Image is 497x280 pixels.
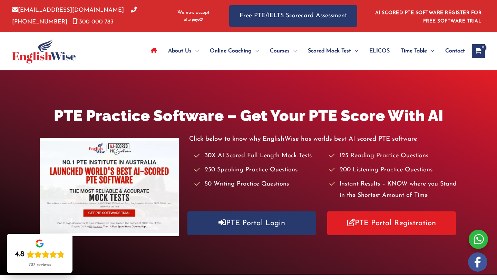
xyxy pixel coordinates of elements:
span: ELICOS [369,39,390,63]
a: About UsMenu Toggle [163,39,204,63]
li: 125 Reading Practice Questions [329,150,457,162]
div: 727 reviews [29,262,51,268]
span: Courses [270,39,290,63]
span: Scored Mock Test [308,39,351,63]
li: 200 Listening Practice Questions [329,164,457,176]
span: About Us [168,39,192,63]
a: 1300 000 783 [72,19,114,25]
a: [PHONE_NUMBER] [12,7,137,24]
div: 4.8 [15,250,25,259]
nav: Site Navigation: Main Menu [145,39,465,63]
span: Online Coaching [210,39,252,63]
div: Rating: 4.8 out of 5 [15,250,65,259]
img: cropped-ew-logo [12,39,76,63]
a: Free PTE/IELTS Scorecard Assessment [229,5,357,27]
a: Contact [440,39,465,63]
span: Menu Toggle [192,39,199,63]
a: [EMAIL_ADDRESS][DOMAIN_NAME] [12,7,124,13]
a: AI SCORED PTE SOFTWARE REGISTER FOR FREE SOFTWARE TRIAL [375,10,482,24]
a: Online CoachingMenu Toggle [204,39,264,63]
span: Contact [445,39,465,63]
h1: PTE Practice Software – Get Your PTE Score With AI [40,105,457,127]
img: Afterpay-Logo [184,18,203,22]
li: 250 Speaking Practice Questions [194,164,322,176]
a: View Shopping Cart, empty [472,44,485,58]
img: pte-institute-main [40,138,179,236]
span: Menu Toggle [427,39,434,63]
a: PTE Portal Login [187,211,316,235]
li: 30X AI Scored Full Length Mock Tests [194,150,322,162]
span: Menu Toggle [351,39,358,63]
img: white-facebook.png [468,252,487,272]
aside: Header Widget 1 [371,5,485,27]
li: 50 Writing Practice Questions [194,179,322,190]
p: Click below to know why EnglishWise has worlds best AI scored PTE software [189,133,457,145]
a: ELICOS [364,39,395,63]
a: Scored Mock TestMenu Toggle [302,39,364,63]
a: CoursesMenu Toggle [264,39,302,63]
span: We now accept [177,9,209,16]
a: PTE Portal Registration [327,211,456,235]
a: Time TableMenu Toggle [395,39,440,63]
span: Time Table [401,39,427,63]
li: Instant Results – KNOW where you Stand in the Shortest Amount of Time [329,179,457,202]
span: Menu Toggle [252,39,259,63]
span: Menu Toggle [290,39,297,63]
